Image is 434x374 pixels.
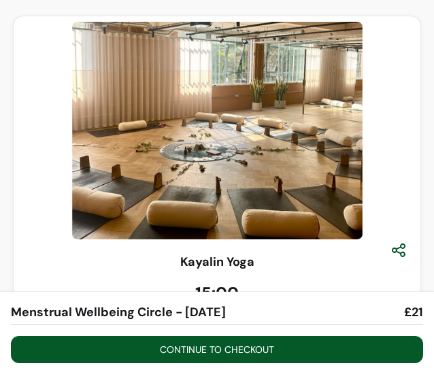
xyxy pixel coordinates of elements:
div: 15:00 [121,277,314,323]
span: £21 [404,303,423,322]
h3: Kayalin Yoga [180,252,254,271]
button: Continue to checkout [11,336,423,363]
span: Menstrual Wellbeing Circle - [DATE] [11,303,226,322]
img: https://d3pz9znudhj10h.cloudfront.net/ac112328-ecbf-4d4e-a828-465f0c4dac5c [72,22,363,239]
